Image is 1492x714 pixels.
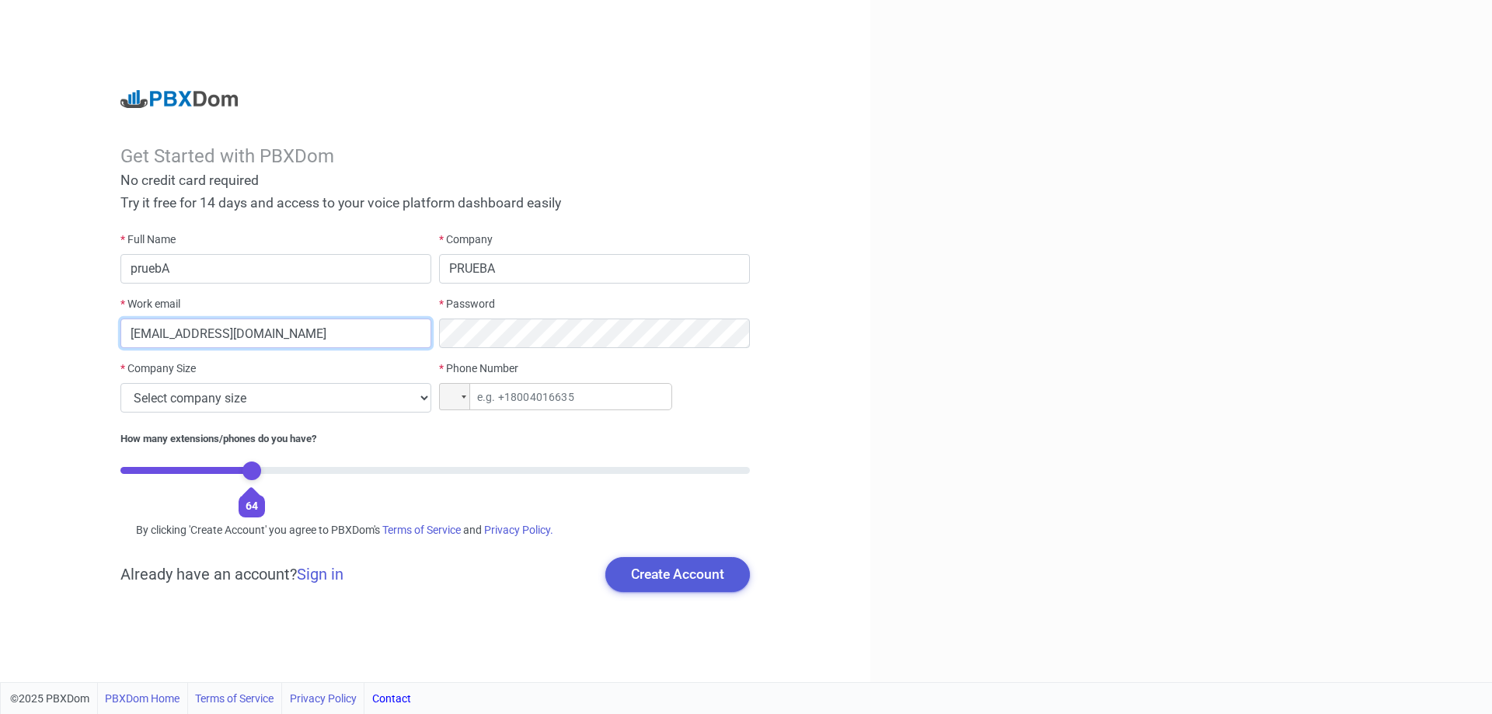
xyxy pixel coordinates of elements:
input: Your work email [120,319,431,348]
input: e.g. +18004016635 [439,383,672,410]
input: Your company name [439,254,750,284]
input: First and last name [120,254,431,284]
a: Contact [372,683,411,714]
a: PBXDom Home [105,683,180,714]
label: Phone Number [439,360,518,377]
a: Terms of Service [382,524,461,536]
label: Password [439,296,495,312]
label: Company [439,232,493,248]
label: Work email [120,296,180,312]
h5: Already have an account? [120,565,343,583]
a: Privacy Policy [290,683,357,714]
div: How many extensions/phones do you have? [120,431,750,447]
div: By clicking 'Create Account' you agree to PBXDom's and [120,522,750,538]
a: Terms of Service [195,683,274,714]
label: Full Name [120,232,176,248]
a: Privacy Policy. [484,524,553,536]
span: 64 [246,500,258,512]
div: ©2025 PBXDom [10,683,411,714]
label: Company Size [120,360,196,377]
a: Sign in [297,565,343,583]
div: Get Started with PBXDom [120,145,750,168]
button: Create Account [605,557,750,591]
span: No credit card required Try it free for 14 days and access to your voice platform dashboard easily [120,172,561,211]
